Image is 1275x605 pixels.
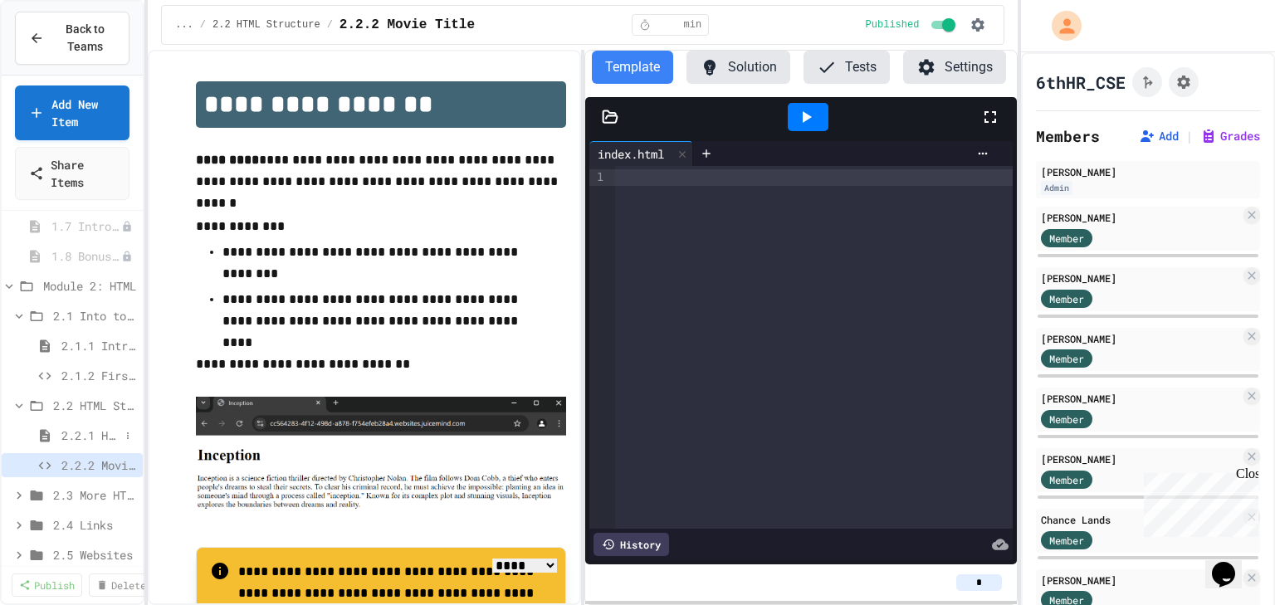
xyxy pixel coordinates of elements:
[686,51,790,84] button: Solution
[212,18,320,32] span: 2.2 HTML Structure
[1049,351,1084,366] span: Member
[200,18,206,32] span: /
[1132,67,1162,97] button: Click to see fork details
[61,337,136,354] span: 2.1.1 Intro to HTML
[340,15,475,35] span: 2.2.2 Movie Title
[15,12,129,65] button: Back to Teams
[804,51,890,84] button: Tests
[1185,126,1194,146] span: |
[121,221,133,232] div: Unpublished
[7,7,115,105] div: Chat with us now!Close
[1139,128,1179,144] button: Add
[54,21,115,56] span: Back to Teams
[12,573,82,597] a: Publish
[61,367,136,384] span: 2.1.2 First Webpage
[1036,71,1126,94] h1: 6thHR_CSE
[1041,451,1240,466] div: [PERSON_NAME]
[865,18,919,32] span: Published
[594,533,669,556] div: History
[175,18,193,32] span: ...
[51,247,121,265] span: 1.8 Bonus: "Hacking" The Web
[592,51,673,84] button: Template
[1137,466,1258,537] iframe: chat widget
[1049,533,1084,548] span: Member
[327,18,333,32] span: /
[589,145,672,163] div: index.html
[120,427,136,444] button: More options
[1169,67,1199,97] button: Assignment Settings
[1049,412,1084,427] span: Member
[1041,573,1240,588] div: [PERSON_NAME]
[15,85,129,140] a: Add New Item
[1041,512,1240,527] div: Chance Lands
[1200,128,1260,144] button: Grades
[121,251,133,262] div: Unpublished
[1049,472,1084,487] span: Member
[1049,291,1084,306] span: Member
[865,15,959,35] div: Content is published and visible to students
[1041,391,1240,406] div: [PERSON_NAME]
[589,141,693,166] div: index.html
[1205,539,1258,588] iframe: chat widget
[51,217,121,235] span: 1.7 Intro to the Web Review
[89,573,154,597] a: Delete
[61,456,136,474] span: 2.2.2 Movie Title
[1041,210,1240,225] div: [PERSON_NAME]
[61,427,120,444] span: 2.2.1 HTML Structure
[1041,331,1240,346] div: [PERSON_NAME]
[684,18,702,32] span: min
[15,147,129,200] a: Share Items
[1041,181,1072,195] div: Admin
[1041,271,1240,285] div: [PERSON_NAME]
[53,307,136,324] span: 2.1 Into to HTML
[1036,124,1100,148] h2: Members
[53,546,136,564] span: 2.5 Websites
[53,397,136,414] span: 2.2 HTML Structure
[43,277,136,295] span: Module 2: HTML
[1041,164,1255,179] div: [PERSON_NAME]
[903,51,1006,84] button: Settings
[53,516,136,534] span: 2.4 Links
[53,486,136,504] span: 2.3 More HTML tags
[589,169,606,186] div: 1
[1034,7,1086,45] div: My Account
[1049,231,1084,246] span: Member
